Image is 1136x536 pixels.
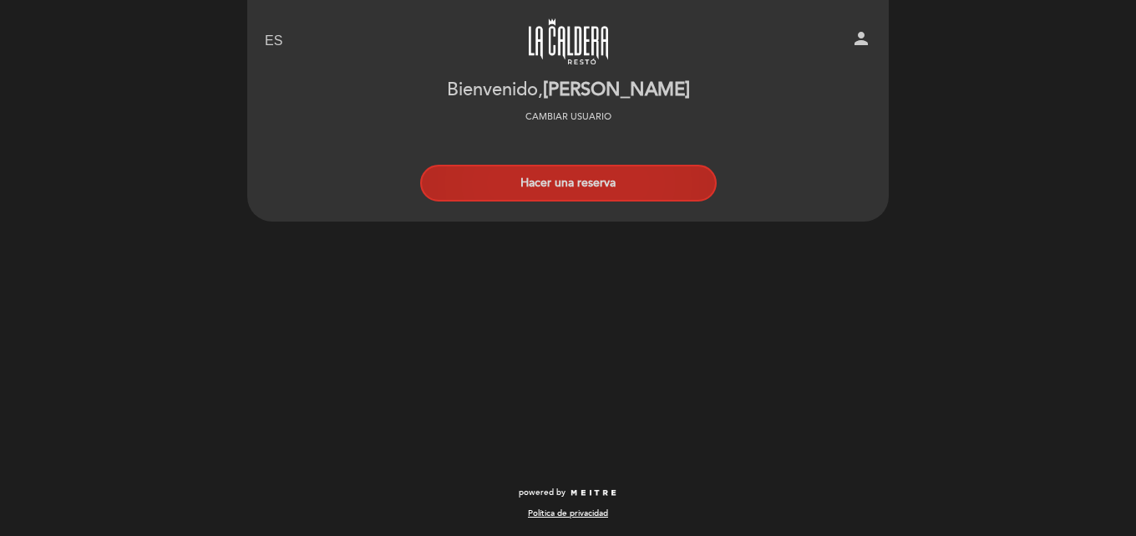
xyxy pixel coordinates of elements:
[520,110,616,125] button: Cambiar usuario
[420,165,717,202] button: Hacer una reserva
[464,18,672,64] a: La Caldera
[570,489,617,498] img: MEITRE
[519,487,565,498] span: powered by
[519,487,617,498] a: powered by
[851,28,871,54] button: person
[447,80,690,100] h2: Bienvenido,
[543,79,690,101] span: [PERSON_NAME]
[851,28,871,48] i: person
[528,508,608,519] a: Política de privacidad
